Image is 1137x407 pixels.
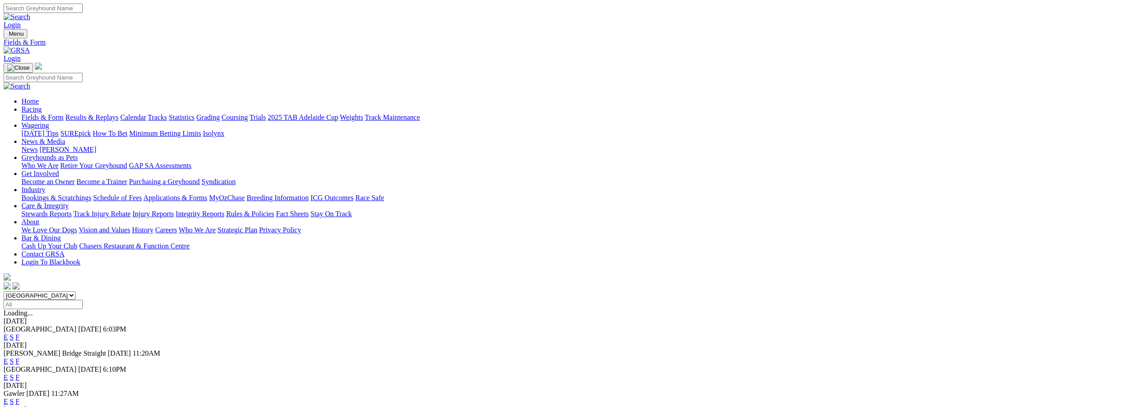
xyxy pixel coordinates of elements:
[21,258,80,266] a: Login To Blackbook
[21,130,59,137] a: [DATE] Tips
[4,317,1133,325] div: [DATE]
[21,178,75,185] a: Become an Owner
[129,162,192,169] a: GAP SA Assessments
[21,113,1133,122] div: Racing
[35,63,42,70] img: logo-grsa-white.png
[4,341,1133,349] div: [DATE]
[21,210,1133,218] div: Care & Integrity
[129,178,200,185] a: Purchasing a Greyhound
[21,242,1133,250] div: Bar & Dining
[355,194,384,201] a: Race Safe
[21,210,71,218] a: Stewards Reports
[21,146,1133,154] div: News & Media
[209,194,245,201] a: MyOzChase
[26,390,50,397] span: [DATE]
[365,113,420,121] a: Track Maintenance
[10,373,14,381] a: S
[4,365,76,373] span: [GEOGRAPHIC_DATA]
[21,250,64,258] a: Contact GRSA
[259,226,301,234] a: Privacy Policy
[268,113,338,121] a: 2025 TAB Adelaide Cup
[4,282,11,290] img: facebook.svg
[226,210,274,218] a: Rules & Policies
[129,130,201,137] a: Minimum Betting Limits
[21,194,1133,202] div: Industry
[16,373,20,381] a: F
[21,122,49,129] a: Wagering
[133,349,160,357] span: 11:20AM
[21,162,1133,170] div: Greyhounds as Pets
[21,113,63,121] a: Fields & Form
[60,130,91,137] a: SUREpick
[51,390,79,397] span: 11:27AM
[132,226,153,234] a: History
[21,234,61,242] a: Bar & Dining
[21,218,39,226] a: About
[4,390,25,397] span: Gawler
[21,178,1133,186] div: Get Involved
[247,194,309,201] a: Breeding Information
[276,210,309,218] a: Fact Sheets
[21,97,39,105] a: Home
[4,21,21,29] a: Login
[13,282,20,290] img: twitter.svg
[73,210,130,218] a: Track Injury Rebate
[78,365,101,373] span: [DATE]
[16,398,20,405] a: F
[120,113,146,121] a: Calendar
[21,138,65,145] a: News & Media
[93,130,128,137] a: How To Bet
[16,357,20,365] a: F
[4,4,83,13] input: Search
[4,73,83,82] input: Search
[197,113,220,121] a: Grading
[4,82,30,90] img: Search
[4,13,30,21] img: Search
[203,130,224,137] a: Isolynx
[4,398,8,405] a: E
[108,349,131,357] span: [DATE]
[310,210,352,218] a: Stay On Track
[249,113,266,121] a: Trials
[21,154,78,161] a: Greyhounds as Pets
[218,226,257,234] a: Strategic Plan
[179,226,216,234] a: Who We Are
[222,113,248,121] a: Coursing
[65,113,118,121] a: Results & Replays
[60,162,127,169] a: Retire Your Greyhound
[21,242,77,250] a: Cash Up Your Club
[78,325,101,333] span: [DATE]
[4,325,76,333] span: [GEOGRAPHIC_DATA]
[21,146,38,153] a: News
[103,325,126,333] span: 6:03PM
[201,178,235,185] a: Syndication
[21,186,45,193] a: Industry
[4,55,21,62] a: Login
[169,113,195,121] a: Statistics
[21,226,1133,234] div: About
[4,382,1133,390] div: [DATE]
[310,194,353,201] a: ICG Outcomes
[21,170,59,177] a: Get Involved
[4,333,8,341] a: E
[148,113,167,121] a: Tracks
[16,333,20,341] a: F
[4,46,30,55] img: GRSA
[79,242,189,250] a: Chasers Restaurant & Function Centre
[79,226,130,234] a: Vision and Values
[4,38,1133,46] a: Fields & Form
[4,357,8,365] a: E
[21,130,1133,138] div: Wagering
[143,194,207,201] a: Applications & Forms
[76,178,127,185] a: Become a Trainer
[10,398,14,405] a: S
[10,357,14,365] a: S
[103,365,126,373] span: 6:10PM
[4,349,106,357] span: [PERSON_NAME] Bridge Straight
[4,63,33,73] button: Toggle navigation
[93,194,142,201] a: Schedule of Fees
[21,194,91,201] a: Bookings & Scratchings
[132,210,174,218] a: Injury Reports
[21,202,69,210] a: Care & Integrity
